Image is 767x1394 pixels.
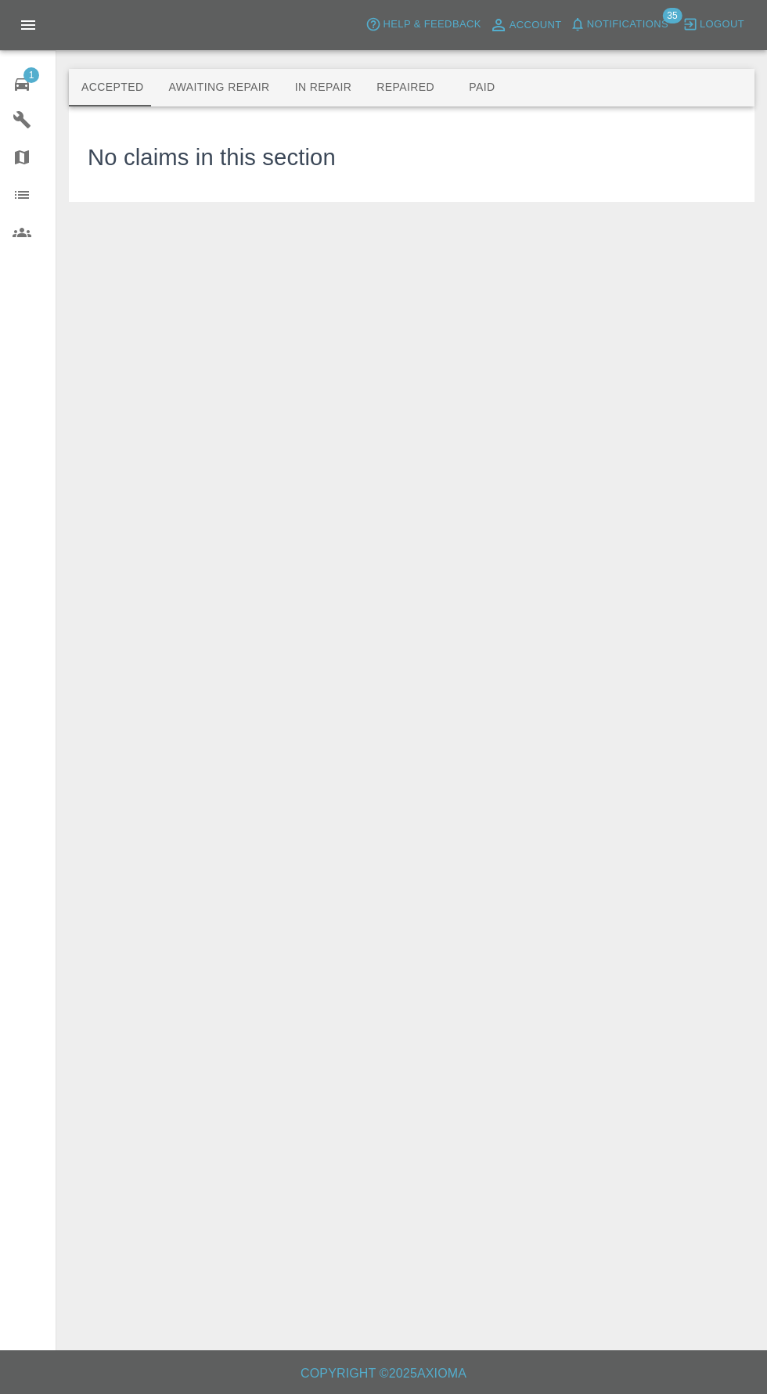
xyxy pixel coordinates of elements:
[69,69,156,106] button: Accepted
[485,13,566,38] a: Account
[23,67,39,83] span: 1
[283,69,365,106] button: In Repair
[587,16,668,34] span: Notifications
[156,69,282,106] button: Awaiting Repair
[9,6,47,44] button: Open drawer
[362,13,484,37] button: Help & Feedback
[510,16,562,34] span: Account
[679,13,748,37] button: Logout
[88,141,336,175] h3: No claims in this section
[662,8,682,23] span: 35
[447,69,517,106] button: Paid
[364,69,447,106] button: Repaired
[566,13,672,37] button: Notifications
[13,1363,754,1385] h6: Copyright © 2025 Axioma
[383,16,481,34] span: Help & Feedback
[700,16,744,34] span: Logout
